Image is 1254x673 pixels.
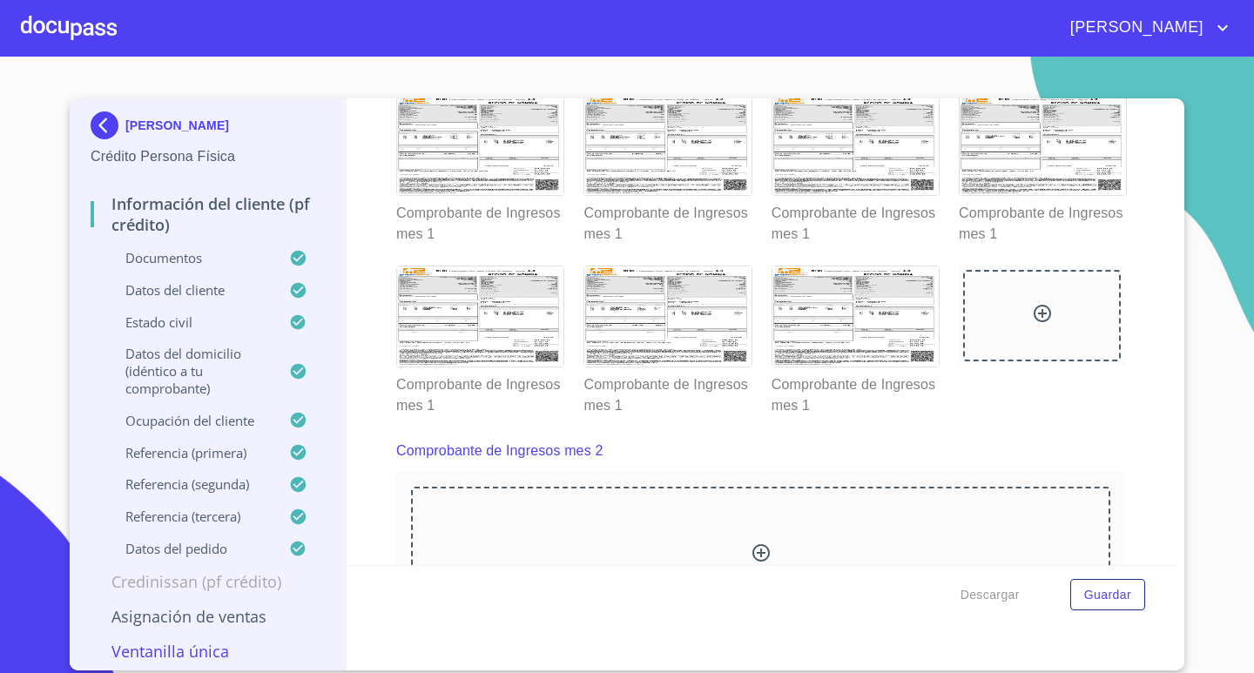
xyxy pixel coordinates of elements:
[91,111,325,146] div: [PERSON_NAME]
[772,367,938,416] p: Comprobante de Ingresos mes 1
[91,540,289,557] p: Datos del pedido
[954,579,1027,611] button: Descargar
[1057,14,1233,42] button: account of current user
[91,345,289,397] p: Datos del domicilio (idéntico a tu comprobante)
[584,266,751,367] img: Comprobante de Ingresos mes 1
[396,441,603,461] p: Comprobante de Ingresos mes 2
[91,508,289,525] p: Referencia (tercera)
[396,367,563,416] p: Comprobante de Ingresos mes 1
[91,444,289,461] p: Referencia (primera)
[396,196,563,245] p: Comprobante de Ingresos mes 1
[1057,14,1212,42] span: [PERSON_NAME]
[91,412,289,429] p: Ocupación del Cliente
[397,95,563,195] img: Comprobante de Ingresos mes 1
[1070,579,1145,611] button: Guardar
[91,313,289,331] p: Estado Civil
[961,584,1020,606] span: Descargar
[91,641,325,662] p: Ventanilla única
[125,118,229,132] p: [PERSON_NAME]
[1084,584,1131,606] span: Guardar
[584,95,751,195] img: Comprobante de Ingresos mes 1
[960,95,1126,195] img: Comprobante de Ingresos mes 1
[91,249,289,266] p: Documentos
[583,367,750,416] p: Comprobante de Ingresos mes 1
[91,281,289,299] p: Datos del cliente
[772,266,939,367] img: Comprobante de Ingresos mes 1
[91,571,325,592] p: Credinissan (PF crédito)
[91,193,325,235] p: Información del cliente (PF crédito)
[772,196,938,245] p: Comprobante de Ingresos mes 1
[772,95,939,195] img: Comprobante de Ingresos mes 1
[397,266,563,367] img: Comprobante de Ingresos mes 1
[91,606,325,627] p: Asignación de Ventas
[91,146,325,167] p: Crédito Persona Física
[91,111,125,139] img: Docupass spot blue
[91,475,289,493] p: Referencia (segunda)
[959,196,1125,245] p: Comprobante de Ingresos mes 1
[583,196,750,245] p: Comprobante de Ingresos mes 1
